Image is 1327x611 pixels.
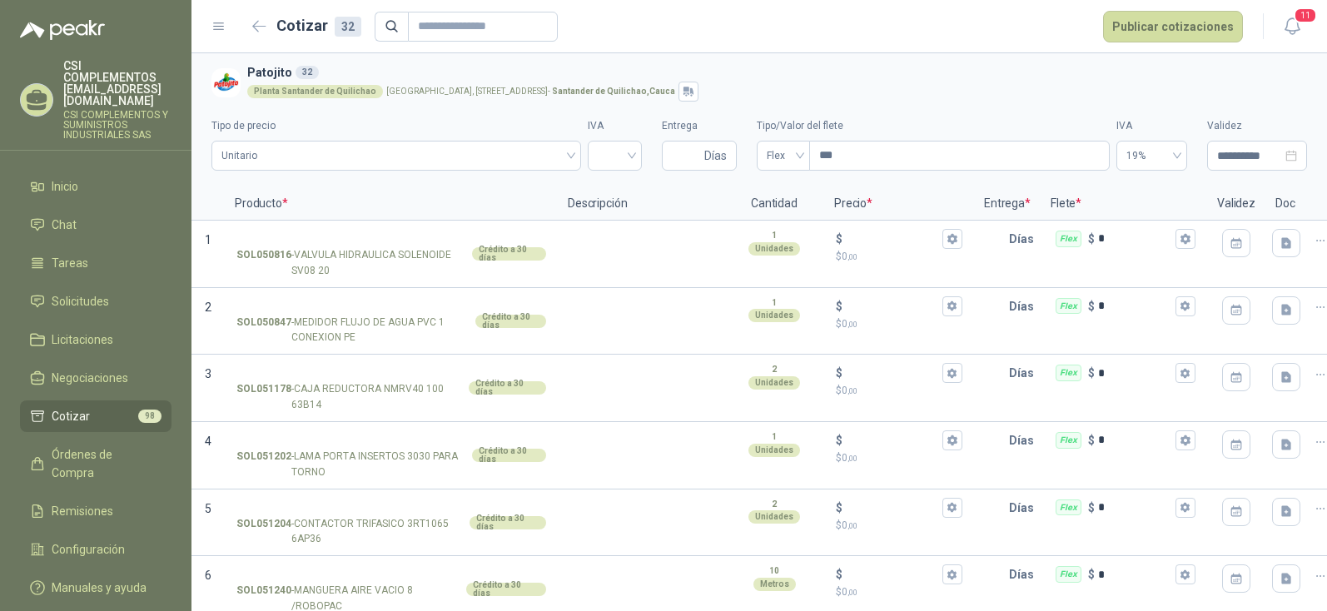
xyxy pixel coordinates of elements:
[225,187,558,221] p: Producto
[20,362,171,394] a: Negociaciones
[236,569,546,581] input: SOL051240-MANGUERA AIRE VACIO 8 /ROBOPACCrédito a 30 días
[20,400,171,432] a: Cotizar98
[772,229,777,242] p: 1
[1103,11,1243,42] button: Publicar cotizaciones
[824,187,974,221] p: Precio
[20,20,105,40] img: Logo peakr
[236,247,469,279] p: - VALVULA HIDRAULICA SOLENOIDE SV08 20
[236,516,466,548] p: - CONTACTOR TRIFASICO 3RT1065 6AP36
[52,254,88,272] span: Tareas
[942,430,962,450] button: $$0,00
[842,251,857,262] span: 0
[1009,222,1041,256] p: Días
[205,569,211,582] span: 6
[1056,298,1081,315] div: Flex
[757,118,1110,134] label: Tipo/Valor del flete
[847,521,857,530] span: ,00
[772,498,777,511] p: 2
[836,249,962,265] p: $
[236,247,291,279] strong: SOL050816
[1277,12,1307,42] button: 11
[724,187,824,221] p: Cantidad
[1265,187,1307,221] p: Doc
[247,85,383,98] div: Planta Santander de Quilichao
[52,407,90,425] span: Cotizar
[748,376,800,390] div: Unidades
[52,330,113,349] span: Licitaciones
[20,209,171,241] a: Chat
[52,369,128,387] span: Negociaciones
[1009,356,1041,390] p: Días
[772,296,777,310] p: 1
[52,502,113,520] span: Remisiones
[52,579,147,597] span: Manuales y ayuda
[846,569,939,581] input: $$0,00
[52,292,109,310] span: Solicitudes
[842,385,857,396] span: 0
[236,502,546,514] input: SOL051204-CONTACTOR TRIFASICO 3RT1065 6AP36Crédito a 30 días
[1041,187,1207,221] p: Flete
[1056,566,1081,583] div: Flex
[1056,231,1081,247] div: Flex
[772,430,777,444] p: 1
[1009,424,1041,457] p: Días
[386,87,675,96] p: [GEOGRAPHIC_DATA], [STREET_ADDRESS] -
[1009,491,1041,524] p: Días
[942,229,962,249] button: $$0,00
[1098,232,1172,245] input: Flex $
[1098,569,1172,581] input: Flex $
[236,449,291,480] strong: SOL051202
[236,516,291,548] strong: SOL051204
[205,367,211,380] span: 3
[836,383,962,399] p: $
[1175,430,1195,450] button: Flex $
[236,381,291,413] strong: SOL051178
[748,444,800,457] div: Unidades
[942,498,962,518] button: $$0,00
[974,187,1041,221] p: Entrega
[1088,499,1095,517] p: $
[836,518,962,534] p: $
[753,578,796,591] div: Metros
[1207,187,1265,221] p: Validez
[1175,363,1195,383] button: Flex $
[748,242,800,256] div: Unidades
[205,435,211,448] span: 4
[842,452,857,464] span: 0
[942,363,962,383] button: $$0,00
[846,367,939,380] input: $$0,00
[846,232,939,245] input: $$0,00
[466,583,546,596] div: Crédito a 30 días
[470,516,546,529] div: Crédito a 30 días
[846,300,939,312] input: $$0,00
[1088,230,1095,248] p: $
[211,118,581,134] label: Tipo de precio
[847,454,857,463] span: ,00
[1294,7,1317,23] span: 11
[205,233,211,246] span: 1
[1098,501,1172,514] input: Flex $
[20,439,171,489] a: Órdenes de Compra
[558,187,724,221] p: Descripción
[1088,565,1095,584] p: $
[836,450,962,466] p: $
[20,286,171,317] a: Solicitudes
[836,230,842,248] p: $
[236,435,546,447] input: SOL051202-LAMA PORTA INSERTOS 3030 PARA TORNOCrédito a 30 días
[836,297,842,315] p: $
[588,118,642,134] label: IVA
[221,143,571,168] span: Unitario
[748,510,800,524] div: Unidades
[335,17,361,37] div: 32
[20,324,171,355] a: Licitaciones
[1088,431,1095,450] p: $
[552,87,675,96] strong: Santander de Quilichao , Cauca
[1175,564,1195,584] button: Flex $
[1098,367,1172,380] input: Flex $
[847,320,857,329] span: ,00
[1126,143,1177,168] span: 19%
[211,68,241,97] img: Company Logo
[52,445,156,482] span: Órdenes de Compra
[1088,364,1095,382] p: $
[846,501,939,514] input: $$0,00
